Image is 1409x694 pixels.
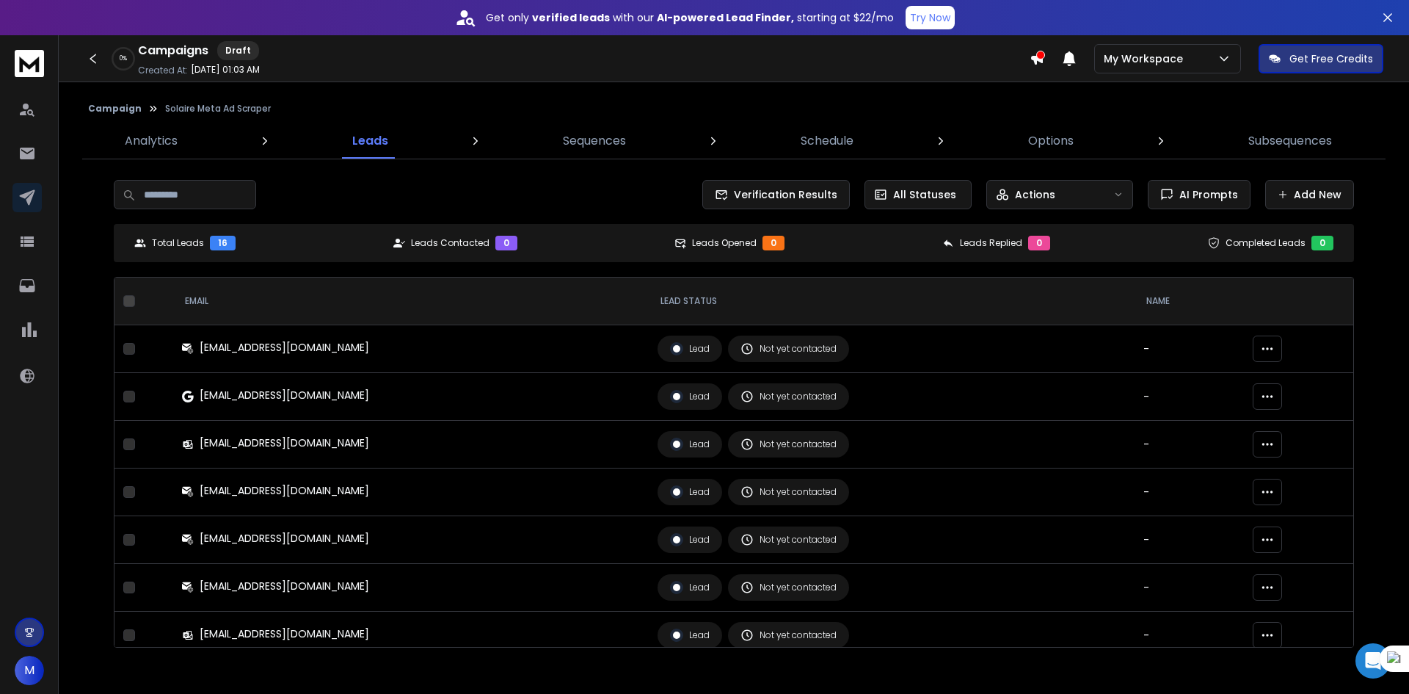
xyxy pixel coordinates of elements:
[1135,469,1244,516] td: -
[702,180,850,209] button: Verification Results
[200,340,369,355] div: [EMAIL_ADDRESS][DOMAIN_NAME]
[1135,564,1244,612] td: -
[1355,643,1391,679] div: Open Intercom Messenger
[1135,421,1244,469] td: -
[792,123,862,159] a: Schedule
[740,485,837,499] div: Not yet contacted
[740,390,837,403] div: Not yet contacted
[200,435,369,450] div: [EMAIL_ADDRESS][DOMAIN_NAME]
[670,533,710,546] div: Lead
[1148,180,1250,209] button: AI Prompts
[1265,180,1354,209] button: Add New
[670,390,710,403] div: Lead
[116,123,186,159] a: Analytics
[15,656,44,685] button: M
[1028,132,1074,150] p: Options
[910,10,950,25] p: Try Now
[740,342,837,355] div: Not yet contacted
[740,629,837,642] div: Not yet contacted
[1028,236,1050,250] div: 0
[740,581,837,594] div: Not yet contacted
[906,6,955,29] button: Try Now
[486,10,894,25] p: Get only with our starting at $22/mo
[740,438,837,451] div: Not yet contacted
[210,236,236,250] div: 16
[1239,123,1341,159] a: Subsequences
[649,278,1135,325] th: LEAD STATUS
[200,531,369,546] div: [EMAIL_ADDRESS][DOMAIN_NAME]
[670,581,710,594] div: Lead
[1015,187,1055,202] p: Actions
[1289,51,1373,66] p: Get Free Credits
[15,50,44,77] img: logo
[1248,132,1332,150] p: Subsequences
[1173,187,1238,202] span: AI Prompts
[762,236,784,250] div: 0
[1019,123,1082,159] a: Options
[670,485,710,499] div: Lead
[670,438,710,451] div: Lead
[1135,373,1244,421] td: -
[801,132,853,150] p: Schedule
[1104,51,1189,66] p: My Workspace
[217,41,259,60] div: Draft
[138,42,208,59] h1: Campaigns
[165,103,271,115] p: Solaire Meta Ad Scraper
[1135,325,1244,373] td: -
[563,132,626,150] p: Sequences
[692,237,757,249] p: Leads Opened
[532,10,610,25] strong: verified leads
[138,65,188,76] p: Created At:
[411,237,489,249] p: Leads Contacted
[1135,278,1244,325] th: NAME
[1135,612,1244,659] td: -
[554,123,635,159] a: Sequences
[191,64,260,76] p: [DATE] 01:03 AM
[352,132,388,150] p: Leads
[200,483,369,498] div: [EMAIL_ADDRESS][DOMAIN_NAME]
[670,342,710,355] div: Lead
[152,237,204,249] p: Total Leads
[670,629,710,642] div: Lead
[200,388,369,402] div: [EMAIL_ADDRESS][DOMAIN_NAME]
[125,132,178,150] p: Analytics
[1259,44,1383,73] button: Get Free Credits
[728,187,837,202] span: Verification Results
[1226,237,1306,249] p: Completed Leads
[657,10,794,25] strong: AI-powered Lead Finder,
[120,54,127,63] p: 0 %
[343,123,397,159] a: Leads
[173,278,649,325] th: EMAIL
[960,237,1022,249] p: Leads Replied
[1311,236,1333,250] div: 0
[495,236,517,250] div: 0
[1135,516,1244,564] td: -
[740,533,837,546] div: Not yet contacted
[200,579,369,593] div: [EMAIL_ADDRESS][DOMAIN_NAME]
[200,626,369,641] div: [EMAIL_ADDRESS][DOMAIN_NAME]
[893,187,956,202] p: All Statuses
[88,103,142,115] button: Campaign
